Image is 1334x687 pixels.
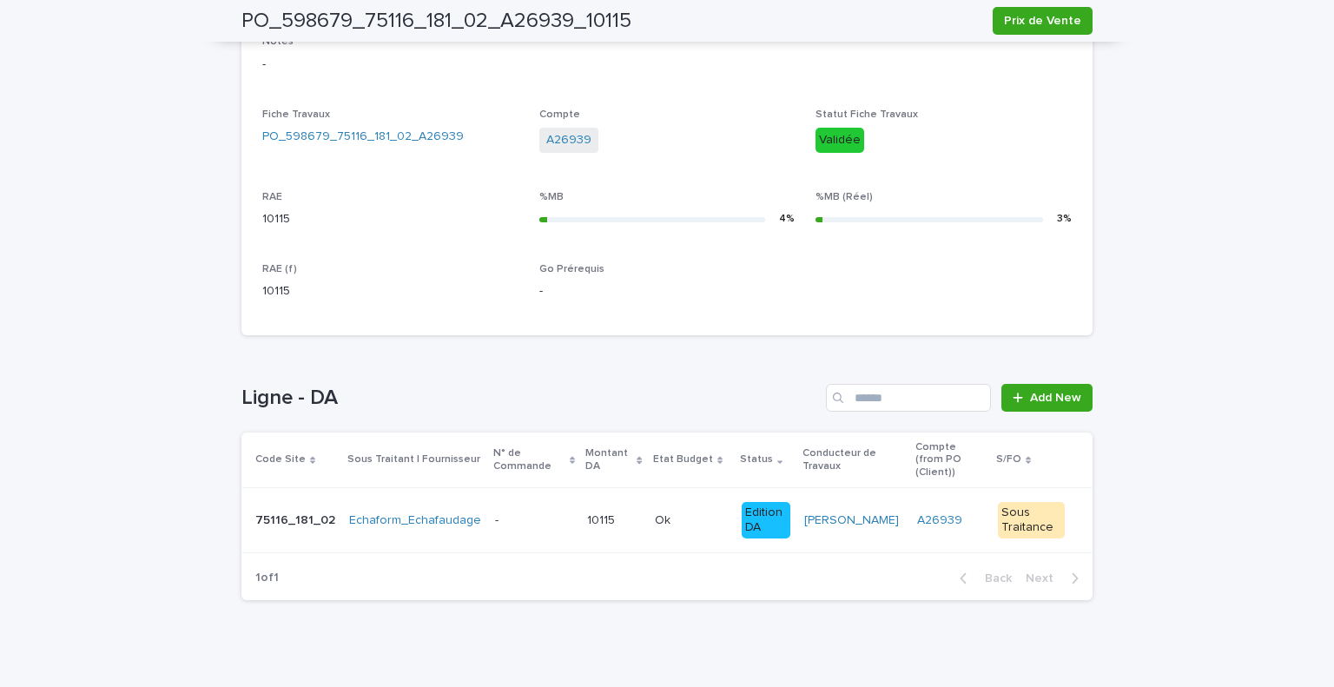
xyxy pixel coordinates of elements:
span: Back [974,572,1012,585]
span: RAE (f) [262,264,297,274]
p: Status [740,450,773,469]
a: Echaform_Echafaudage [349,513,481,528]
p: 10115 [262,282,518,301]
span: Go Prérequis [539,264,604,274]
a: [PERSON_NAME] [804,513,899,528]
a: Add New [1001,384,1093,412]
span: Prix de Vente [1004,12,1081,30]
div: Edition DA [742,502,791,538]
tr: 75116_181_0275116_181_02 Echaform_Echafaudage -- 1011510115 OkOk Edition DA[PERSON_NAME] A26939 S... [241,488,1093,553]
button: Back [946,571,1019,586]
button: Prix de Vente [993,7,1093,35]
p: Code Site [255,450,306,469]
p: Montant DA [585,444,632,476]
a: A26939 [917,513,962,528]
p: Sous Traitant | Fournisseur [347,450,480,469]
span: Fiche Travaux [262,109,330,120]
span: Next [1026,572,1064,585]
p: Etat Budget [653,450,713,469]
span: Notes [262,36,294,47]
span: RAE [262,192,282,202]
button: Next [1019,571,1093,586]
a: A26939 [546,131,591,149]
p: - [262,56,1072,74]
p: S/FO [996,450,1021,469]
a: PO_598679_75116_181_02_A26939 [262,128,464,146]
p: Conducteur de Travaux [802,444,905,476]
div: Validée [816,128,864,153]
p: 10115 [262,210,518,228]
span: Compte [539,109,580,120]
div: Sous Traitance [998,502,1065,538]
span: %MB [539,192,564,202]
h2: PO_598679_75116_181_02_A26939_10115 [241,9,631,34]
div: 4 % [779,210,795,228]
p: 10115 [587,510,618,528]
input: Search [826,384,991,412]
h1: Ligne - DA [241,386,819,411]
p: - [495,510,502,528]
p: N° de Commande [493,444,565,476]
p: Ok [655,510,674,528]
p: Compte (from PO (Client)) [915,438,985,482]
p: - [539,282,796,301]
p: 75116_181_02 [255,510,339,528]
div: 3 % [1057,210,1072,228]
span: Add New [1030,392,1081,404]
p: 1 of 1 [241,557,293,599]
span: %MB (Réel) [816,192,873,202]
span: Statut Fiche Travaux [816,109,918,120]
